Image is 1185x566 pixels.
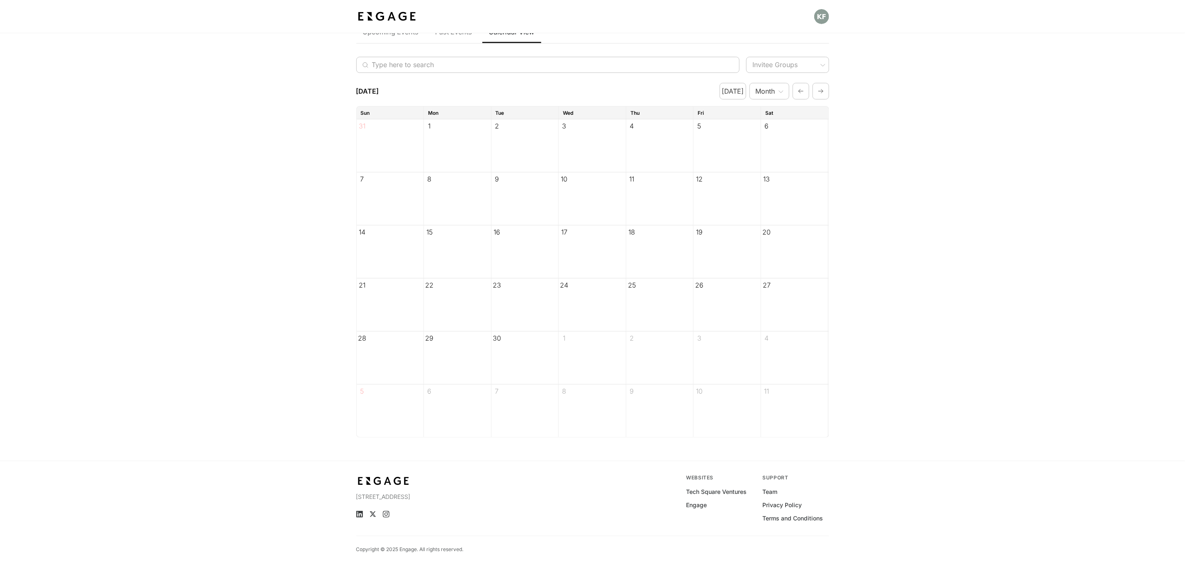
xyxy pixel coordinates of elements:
[696,175,703,183] span: 12
[495,175,499,183] span: 9
[356,511,500,518] ul: Social media
[686,474,753,481] div: Websites
[356,493,500,501] p: [STREET_ADDRESS]
[563,334,566,342] span: 1
[428,122,431,130] span: 1
[698,109,704,117] div: Fri
[561,228,567,236] span: 17
[428,387,432,395] span: 6
[360,175,364,183] span: 7
[695,281,703,289] span: 26
[356,474,411,488] img: bdf1fb74-1727-4ba0-a5bd-bc74ae9fc70b.jpeg
[561,175,568,183] span: 10
[356,9,418,24] img: bdf1fb74-1727-4ba0-a5bd-bc74ae9fc70b.jpeg
[495,122,499,130] span: 2
[372,57,715,73] input: Type here to search
[359,281,365,289] span: 21
[562,122,567,130] span: 3
[495,387,499,395] span: 7
[763,281,771,289] span: 27
[764,387,769,395] span: 11
[630,122,634,130] span: 4
[763,514,823,522] a: Terms and Conditions
[697,122,701,130] span: 5
[765,109,773,117] div: Sat
[493,334,501,342] span: 30
[360,387,364,395] span: 5
[358,334,366,342] span: 28
[628,281,636,289] span: 25
[764,334,769,342] span: 4
[814,9,829,24] img: Profile picture of Kate Field
[630,334,634,342] span: 2
[629,175,634,183] span: 11
[628,228,635,236] span: 18
[428,109,438,117] div: Mon
[356,511,363,518] a: LinkedIn
[764,122,769,130] span: 6
[763,488,778,496] a: Team
[697,334,701,342] span: 3
[763,474,829,481] div: Support
[361,109,370,117] div: Sun
[720,83,746,99] button: [DATE]
[356,546,464,553] p: Copyright © 2025 Engage. All rights reserved.
[426,228,433,236] span: 15
[686,501,707,509] a: Engage
[493,281,501,289] span: 23
[686,488,747,496] a: Tech Square Ventures
[356,57,740,73] div: Type here to search
[762,228,771,236] span: 20
[496,109,504,117] div: Tue
[630,387,634,395] span: 9
[749,87,789,96] div: Month
[630,109,640,117] div: Thu
[562,387,567,395] span: 8
[746,57,829,73] div: Invitee Groups
[426,281,434,289] span: 22
[359,122,365,130] span: 31
[763,175,770,183] span: 13
[814,9,829,24] button: Open profile menu
[763,501,802,509] a: Privacy Policy
[494,228,500,236] span: 16
[359,228,365,236] span: 14
[696,228,703,236] span: 19
[356,47,829,447] div: Calendar View
[428,175,432,183] span: 8
[560,281,569,289] span: 24
[383,511,389,518] a: Instagram
[696,387,703,395] span: 10
[370,511,376,518] a: X (Twitter)
[563,109,573,117] div: Wed
[356,86,379,96] div: [DATE]
[426,334,434,342] span: 29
